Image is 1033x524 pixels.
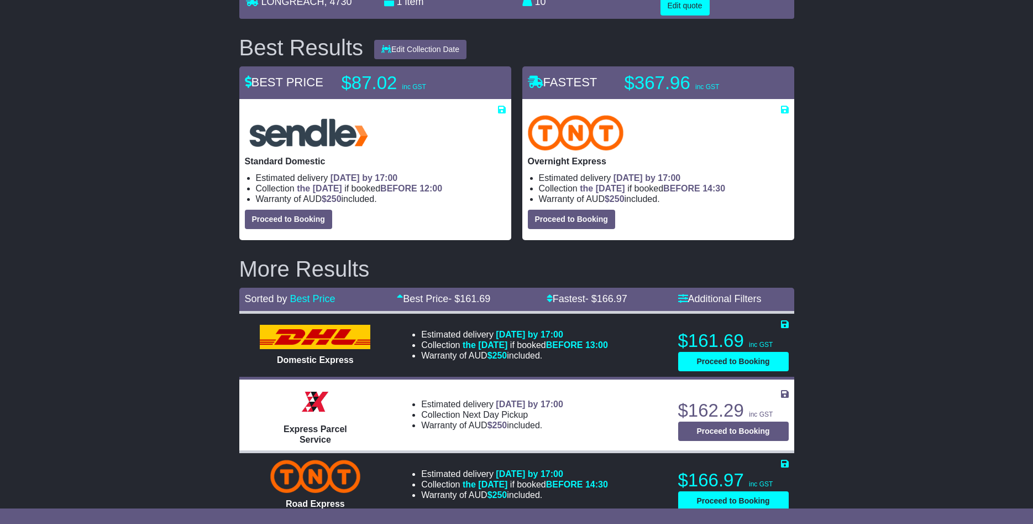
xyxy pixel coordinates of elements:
[421,469,608,479] li: Estimated delivery
[239,257,794,281] h2: More Results
[297,184,342,193] span: the [DATE]
[245,156,506,167] p: Standard Domestic
[492,351,507,360] span: 250
[487,351,507,360] span: $
[298,385,332,418] img: Border Express: Express Parcel Service
[678,491,789,511] button: Proceed to Booking
[678,422,789,441] button: Proceed to Booking
[245,293,287,304] span: Sorted by
[528,75,597,89] span: FASTEST
[625,72,763,94] p: $367.96
[580,184,625,193] span: the [DATE]
[585,480,608,489] span: 14:30
[585,293,627,304] span: - $
[702,184,725,193] span: 14:30
[421,399,563,409] li: Estimated delivery
[528,156,789,167] p: Overnight Express
[421,490,608,500] li: Warranty of AUD included.
[448,293,490,304] span: - $
[528,115,624,151] img: TNT Domestic: Overnight Express
[245,75,323,89] span: BEST PRICE
[245,115,373,151] img: Sendle: Standard Domestic
[421,340,608,350] li: Collection
[492,421,507,430] span: 250
[374,40,466,59] button: Edit Collection Date
[487,421,507,430] span: $
[421,329,608,340] li: Estimated delivery
[463,410,528,419] span: Next Day Pickup
[546,340,583,350] span: BEFORE
[297,184,442,193] span: if booked
[322,194,342,204] span: $
[397,293,490,304] a: Best Price- $161.69
[284,424,347,444] span: Express Parcel Service
[496,330,563,339] span: [DATE] by 17:00
[496,469,563,479] span: [DATE] by 17:00
[749,341,773,349] span: inc GST
[749,480,773,488] span: inc GST
[256,173,506,183] li: Estimated delivery
[421,420,563,430] li: Warranty of AUD included.
[463,340,507,350] span: the [DATE]
[528,210,615,229] button: Proceed to Booking
[286,499,345,509] span: Road Express
[380,184,417,193] span: BEFORE
[492,490,507,500] span: 250
[331,173,398,183] span: [DATE] by 17:00
[245,210,332,229] button: Proceed to Booking
[539,183,789,194] li: Collection
[234,35,369,60] div: Best Results
[256,183,506,194] li: Collection
[547,293,627,304] a: Fastest- $166.97
[256,194,506,204] li: Warranty of AUD included.
[460,293,490,304] span: 161.69
[327,194,342,204] span: 250
[402,83,426,91] span: inc GST
[421,350,608,361] li: Warranty of AUD included.
[539,194,789,204] li: Warranty of AUD included.
[546,480,583,489] span: BEFORE
[420,184,442,193] span: 12:00
[463,480,608,489] span: if booked
[421,409,563,420] li: Collection
[585,340,608,350] span: 13:00
[678,352,789,371] button: Proceed to Booking
[678,400,789,422] p: $162.29
[580,184,725,193] span: if booked
[260,325,370,349] img: DHL: Domestic Express
[678,330,789,352] p: $161.69
[597,293,627,304] span: 166.97
[496,400,563,409] span: [DATE] by 17:00
[270,460,360,493] img: TNT Domestic: Road Express
[749,411,773,418] span: inc GST
[613,173,681,183] span: [DATE] by 17:00
[678,293,762,304] a: Additional Filters
[610,194,625,204] span: 250
[605,194,625,204] span: $
[539,173,789,183] li: Estimated delivery
[421,479,608,490] li: Collection
[342,72,480,94] p: $87.02
[290,293,335,304] a: Best Price
[463,480,507,489] span: the [DATE]
[277,355,354,365] span: Domestic Express
[695,83,719,91] span: inc GST
[663,184,700,193] span: BEFORE
[487,490,507,500] span: $
[463,340,608,350] span: if booked
[678,469,789,491] p: $166.97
